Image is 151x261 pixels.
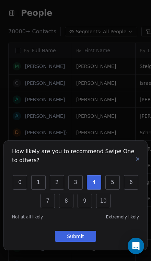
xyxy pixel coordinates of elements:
[59,194,73,208] button: 8
[78,194,92,208] button: 9
[12,149,136,165] h1: How likely are you to recommend Swipe One to others?
[12,214,43,220] span: Not at all likely
[13,175,27,190] button: 0
[40,194,55,208] button: 7
[50,175,64,190] button: 2
[87,175,101,190] button: 4
[31,175,46,190] button: 1
[105,175,120,190] button: 5
[106,214,139,220] span: Extremely likely
[55,231,96,242] button: Submit
[68,175,83,190] button: 3
[124,175,138,190] button: 6
[96,194,111,208] button: 10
